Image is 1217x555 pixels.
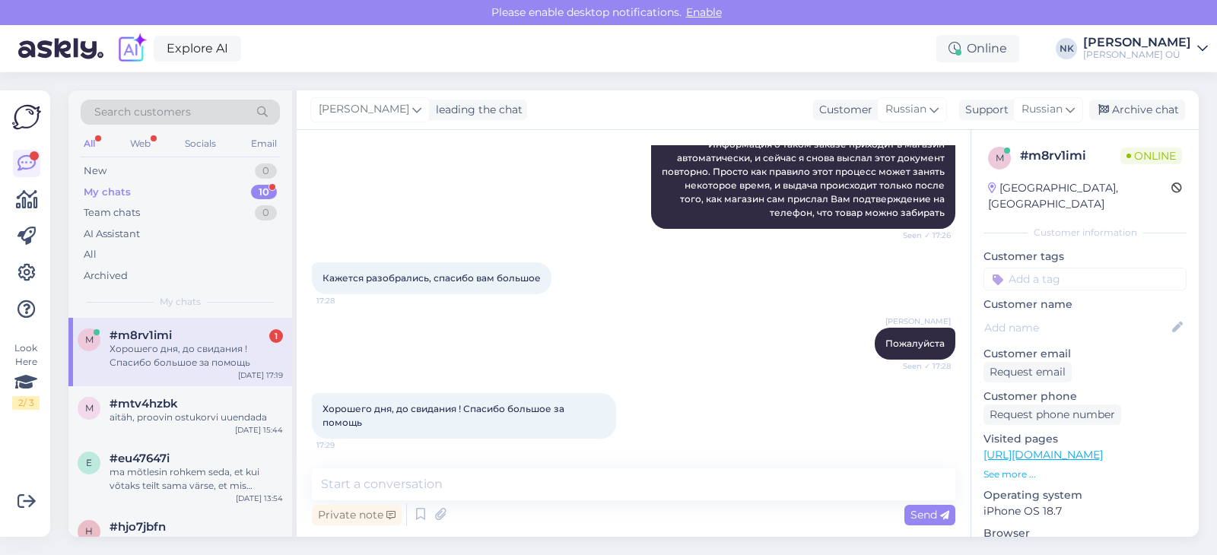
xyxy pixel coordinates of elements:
span: Online [1120,147,1182,164]
span: [PERSON_NAME] [319,101,409,118]
div: New [84,163,106,179]
div: Customer information [983,226,1187,239]
a: [URL][DOMAIN_NAME] [983,448,1103,461]
a: [PERSON_NAME][PERSON_NAME] OÜ [1083,36,1208,61]
div: 0 [255,163,277,179]
div: Archive chat [1089,100,1185,120]
div: NK [1056,38,1077,59]
span: Пожалуйста [885,338,945,349]
p: Customer name [983,297,1187,312]
span: My chats [160,295,201,309]
p: Operating system [983,487,1187,503]
input: Add name [984,319,1169,336]
img: Askly Logo [12,103,41,132]
span: Seen ✓ 17:28 [894,360,951,372]
div: aitäh, proovin ostukorvi uuendada [110,411,283,424]
span: e [86,457,92,468]
div: [PERSON_NAME] OÜ [1083,49,1191,61]
p: Customer phone [983,388,1187,404]
span: Send [910,508,949,522]
div: Customer [813,102,872,118]
div: Online [936,35,1019,62]
span: 17:28 [316,295,373,306]
div: leading the chat [430,102,523,118]
div: All [84,247,97,262]
div: ma mõtlesin rohkem seda, et kui võtaks teilt sama värse, et mis pakkuda oleks ja kas saaksite nen... [110,465,283,493]
div: [PERSON_NAME] [1083,36,1191,49]
div: Email [248,134,280,154]
span: Кажется разобрались, спасибо вам большое [323,272,541,284]
div: Request email [983,362,1072,382]
div: 0 [255,205,277,220]
p: Browser [983,525,1187,541]
span: m [85,334,94,345]
span: #m8rv1imi [110,328,172,342]
p: See more ... [983,468,1187,481]
span: Russian [1022,101,1063,118]
div: [DATE] 15:44 [235,424,283,436]
div: Support [959,102,1009,118]
div: Look Here [12,341,40,410]
div: Request phone number [983,404,1121,425]
div: [GEOGRAPHIC_DATA], [GEOGRAPHIC_DATA] [988,180,1171,212]
div: Archived [84,268,128,284]
span: Хорошего дня, до свидания ! Спасибо большое за помощь [323,403,567,428]
p: Customer tags [983,249,1187,265]
img: explore-ai [116,33,148,65]
div: [DATE] 17:19 [238,369,283,381]
div: 10 [251,185,277,200]
a: Explore AI [154,36,241,62]
span: Russian [885,101,926,118]
div: Хорошего дня, до свидания ! Спасибо большое за помощь [110,342,283,369]
div: AI Assistant [84,227,140,242]
div: 1 [269,329,283,343]
div: My chats [84,185,131,200]
span: Search customers [94,104,191,120]
span: [PERSON_NAME] [885,316,951,327]
input: Add a tag [983,268,1187,290]
p: Customer email [983,346,1187,362]
div: Web [127,134,154,154]
p: iPhone OS 18.7 [983,503,1187,519]
span: m [996,152,1004,163]
span: m [85,402,94,414]
div: 2 / 3 [12,396,40,410]
div: Team chats [84,205,140,220]
span: #mtv4hzbk [110,397,178,411]
div: All [81,134,98,154]
div: Private note [312,505,402,525]
span: h [85,525,93,537]
div: Socials [182,134,219,154]
p: Visited pages [983,431,1187,447]
span: #eu47647i [110,452,170,465]
div: [DATE] 13:54 [236,493,283,504]
span: Enable [682,5,726,19]
div: # m8rv1imi [1020,147,1120,165]
span: #hjo7jbfn [110,520,166,534]
span: 17:29 [316,439,373,451]
span: Seen ✓ 17:26 [894,230,951,241]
